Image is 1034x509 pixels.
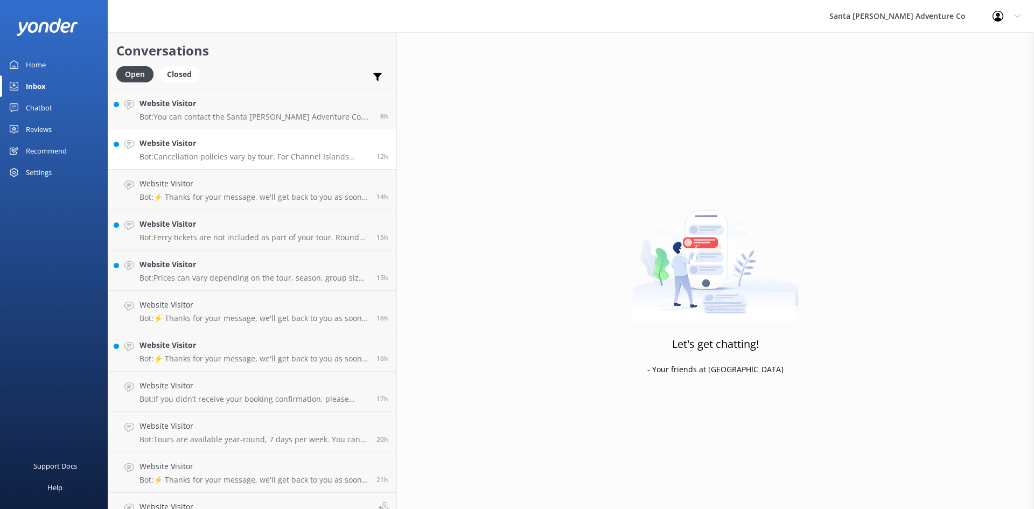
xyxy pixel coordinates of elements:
[139,475,368,485] p: Bot: ⚡ Thanks for your message, we'll get back to you as soon as we can. You're also welcome to k...
[33,455,77,477] div: Support Docs
[108,129,396,170] a: Website VisitorBot:Cancellation policies vary by tour. For Channel Islands tours, full refunds ar...
[16,18,78,36] img: yonder-white-logo.png
[139,97,372,109] h4: Website Visitor
[139,273,368,283] p: Bot: Prices can vary depending on the tour, season, group size, and fare type. For the most up-to...
[139,233,368,242] p: Bot: Ferry tickets are not included as part of your tour. Round trip day tickets to Scorpion [GEO...
[108,170,396,210] a: Website VisitorBot:⚡ Thanks for your message, we'll get back to you as soon as we can. You're als...
[26,75,46,97] div: Inbox
[108,412,396,452] a: Website VisitorBot:Tours are available year-round, 7 days per week. You can check availability fo...
[139,259,368,270] h4: Website Visitor
[108,331,396,372] a: Website VisitorBot:⚡ Thanks for your message, we'll get back to you as soon as we can. You're als...
[139,192,368,202] p: Bot: ⚡ Thanks for your message, we'll get back to you as soon as we can. You're also welcome to k...
[376,192,388,201] span: Sep 13 2025 05:36pm (UTC -07:00) America/Tijuana
[116,68,159,80] a: Open
[380,111,388,121] span: Sep 13 2025 11:35pm (UTC -07:00) America/Tijuana
[139,461,368,472] h4: Website Visitor
[159,66,200,82] div: Closed
[139,435,368,444] p: Bot: Tours are available year-round, 7 days per week. You can check availability for specific dat...
[139,354,368,364] p: Bot: ⚡ Thanks for your message, we'll get back to you as soon as we can. You're also welcome to k...
[139,313,368,323] p: Bot: ⚡ Thanks for your message, we'll get back to you as soon as we can. You're also welcome to k...
[376,233,388,242] span: Sep 13 2025 05:24pm (UTC -07:00) America/Tijuana
[108,452,396,493] a: Website VisitorBot:⚡ Thanks for your message, we'll get back to you as soon as we can. You're als...
[139,420,368,432] h4: Website Visitor
[108,372,396,412] a: Website VisitorBot:If you didn’t receive your booking confirmation, please email us at [EMAIL_ADD...
[376,394,388,403] span: Sep 13 2025 03:23pm (UTC -07:00) America/Tijuana
[139,178,368,190] h4: Website Visitor
[108,291,396,331] a: Website VisitorBot:⚡ Thanks for your message, we'll get back to you as soon as we can. You're als...
[139,339,368,351] h4: Website Visitor
[26,54,46,75] div: Home
[139,112,372,122] p: Bot: You can contact the Santa [PERSON_NAME] Adventure Co. team at [PHONE_NUMBER], or by emailing...
[116,66,153,82] div: Open
[26,97,52,118] div: Chatbot
[376,475,388,484] span: Sep 13 2025 11:08am (UTC -07:00) America/Tijuana
[376,313,388,323] span: Sep 13 2025 03:59pm (UTC -07:00) America/Tijuana
[47,477,62,498] div: Help
[139,380,368,392] h4: Website Visitor
[376,152,388,161] span: Sep 13 2025 07:36pm (UTC -07:00) America/Tijuana
[108,210,396,250] a: Website VisitorBot:Ferry tickets are not included as part of your tour. Round trip day tickets to...
[108,250,396,291] a: Website VisitorBot:Prices can vary depending on the tour, season, group size, and fare type. For ...
[647,364,784,375] p: - Your friends at [GEOGRAPHIC_DATA]
[672,336,759,353] h3: Let's get chatting!
[376,435,388,444] span: Sep 13 2025 12:19pm (UTC -07:00) America/Tijuana
[26,140,67,162] div: Recommend
[108,89,396,129] a: Website VisitorBot:You can contact the Santa [PERSON_NAME] Adventure Co. team at [PHONE_NUMBER], ...
[139,299,368,311] h4: Website Visitor
[376,354,388,363] span: Sep 13 2025 03:59pm (UTC -07:00) America/Tijuana
[139,218,368,230] h4: Website Visitor
[632,187,799,322] img: artwork of a man stealing a conversation from at giant smartphone
[139,152,368,162] p: Bot: Cancellation policies vary by tour. For Channel Islands tours, full refunds are available if...
[376,273,388,282] span: Sep 13 2025 05:22pm (UTC -07:00) America/Tijuana
[116,40,388,61] h2: Conversations
[26,162,52,183] div: Settings
[139,137,368,149] h4: Website Visitor
[159,68,205,80] a: Closed
[139,394,368,404] p: Bot: If you didn’t receive your booking confirmation, please email us at [EMAIL_ADDRESS][DOMAIN_N...
[26,118,52,140] div: Reviews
